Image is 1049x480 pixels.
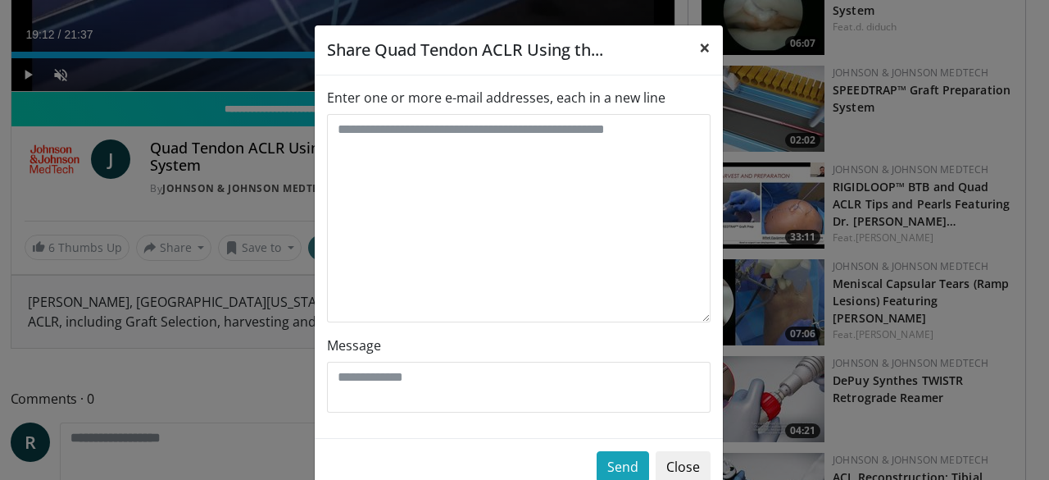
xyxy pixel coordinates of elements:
span: × [699,34,711,61]
h5: Share Quad Tendon ACLR Using th... [327,38,603,62]
label: Message [327,336,381,355]
label: Enter one or more e-mail addresses, each in a new line [327,88,665,107]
